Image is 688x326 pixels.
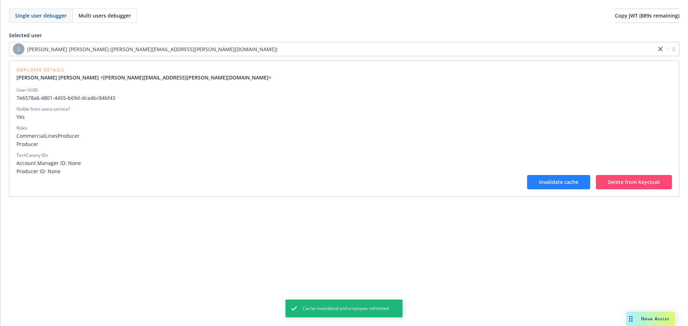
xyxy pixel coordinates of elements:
[16,94,672,102] span: 7e6578a6-4801-4455-b69d-dca4bc84bf43
[615,9,679,23] button: Copy JWT (889s remaining)
[641,316,669,322] span: Nova Assist
[16,159,672,167] span: Account Manager ID: None
[16,132,672,140] span: CommercialLinesProducer
[16,152,48,159] div: TechCanary IDs
[9,32,42,39] span: Selected user
[13,43,653,55] span: [PERSON_NAME] [PERSON_NAME] ([PERSON_NAME][EMAIL_ADDRESS][PERSON_NAME][DOMAIN_NAME])
[16,87,38,93] div: User UUID
[27,45,277,53] span: [PERSON_NAME] [PERSON_NAME] ([PERSON_NAME][EMAIL_ADDRESS][PERSON_NAME][DOMAIN_NAME])
[16,106,70,112] div: Visible from users-service?
[16,74,277,81] a: [PERSON_NAME] [PERSON_NAME] <[PERSON_NAME][EMAIL_ADDRESS][PERSON_NAME][DOMAIN_NAME]>
[527,175,590,189] button: Invalidate cache
[16,125,27,131] div: Roles
[16,113,672,121] span: Yes
[16,68,277,72] span: Employee Details
[16,167,672,175] span: Producer ID: None
[539,179,578,185] span: Invalidate cache
[615,12,679,19] span: Copy JWT ( 889 s remaining)
[15,12,67,19] span: Single user debugger
[608,179,660,185] span: Delete from Keycloak
[16,140,672,148] span: Producer
[626,312,675,326] button: Nova Assist
[596,175,672,189] button: Delete from Keycloak
[626,312,635,326] div: Drag to move
[656,45,665,53] a: close
[303,305,388,312] span: Cache invalidated and employee refreshed
[78,12,131,19] span: Multi users debugger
